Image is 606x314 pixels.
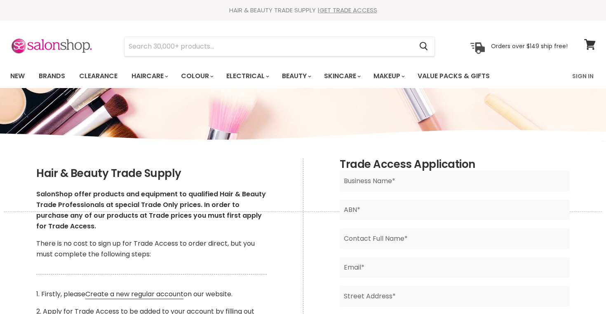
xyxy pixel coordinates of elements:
[36,289,267,300] p: 1. Firstly, please on our website.
[124,37,413,56] input: Search
[411,67,496,85] a: Value Packs & Gifts
[276,67,316,85] a: Beauty
[413,37,435,56] button: Search
[491,42,568,50] p: Orders over $149 ship free!
[175,67,218,85] a: Colour
[340,158,570,171] h2: Trade Access Application
[73,67,124,85] a: Clearance
[367,67,410,85] a: Makeup
[124,37,435,56] form: Product
[36,189,267,232] p: SalonShop offer products and equipment to qualified Hair & Beauty Trade Professionals at special ...
[85,289,183,299] a: Create a new regular account
[4,64,532,88] ul: Main menu
[125,67,173,85] a: Haircare
[319,6,377,14] a: GET TRADE ACCESS
[36,167,267,180] h2: Hair & Beauty Trade Supply
[567,67,599,85] a: Sign In
[318,67,366,85] a: Skincare
[36,238,267,260] p: There is no cost to sign up for Trade Access to order direct, but you must complete the following...
[220,67,274,85] a: Electrical
[33,67,71,85] a: Brands
[4,67,31,85] a: New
